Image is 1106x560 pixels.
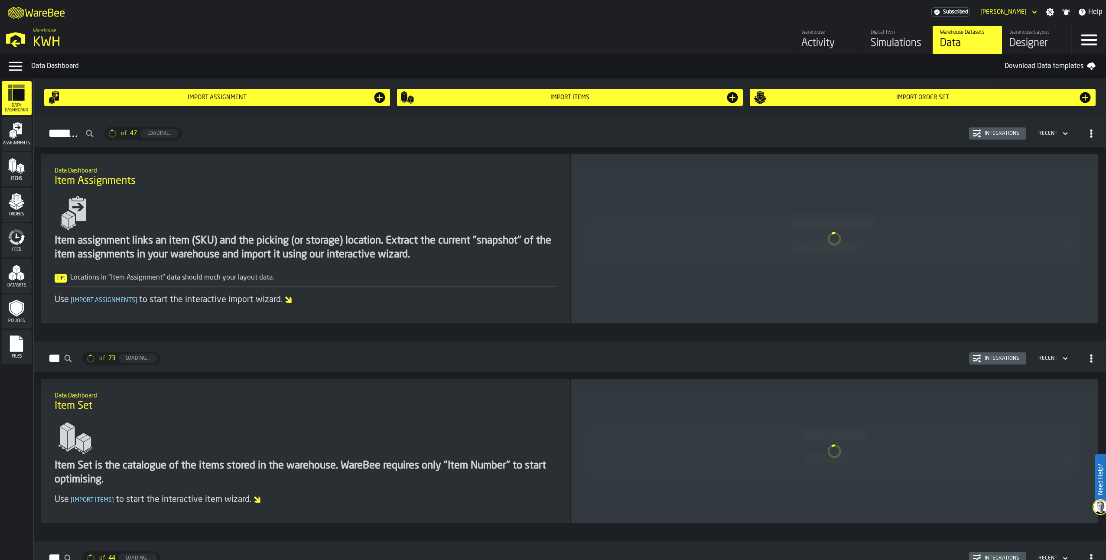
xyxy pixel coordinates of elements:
button: button-Import Order Set [750,89,1096,106]
div: Import Order Set [767,94,1078,101]
div: Use to start the interactive item wizard. [55,494,556,506]
span: ] [135,297,137,303]
div: Integrations [981,355,1023,361]
div: Warehouse Datasets [940,29,995,36]
span: Subscribed [943,9,968,15]
div: Loading... [144,130,175,137]
span: of [121,130,127,137]
a: link-to-/wh/i/4fb45246-3b77-4bb5-b880-c337c3c5facb/simulations [863,26,933,54]
div: Use to start the interactive import wizard. [55,294,556,306]
div: Digital Twin [871,29,926,36]
h2: Sub Title [55,391,556,399]
div: Loading... [122,355,153,361]
li: menu Data Dashboard [2,81,32,116]
span: Datasets [2,283,32,288]
button: button-Import assignment [44,89,390,106]
span: Files [2,354,32,359]
li: menu Files [2,330,32,365]
label: Need Help? [1096,455,1105,504]
span: [ [71,297,73,303]
li: menu Assignments [2,117,32,151]
label: button-toggle-Data Menu [3,58,28,75]
div: Menu Subscription [931,7,970,17]
div: DropdownMenuValue-Mikael Svennas [977,7,1039,17]
div: Item assignment links an item (SKU) and the picking (or storage) location. Extract the current "s... [55,234,556,262]
div: Integrations [981,130,1023,137]
div: Data [940,36,995,50]
span: Feed [2,247,32,252]
div: DropdownMenuValue-Mikael Svennas [980,9,1027,16]
div: ButtonLoadMore-Loading...-Prev-First-Last [79,352,164,365]
span: Assignments [2,141,32,146]
div: Locations in "Item Assignment" data should much your layout data. [55,273,556,283]
button: button-Import Items [397,89,743,106]
span: ] [112,497,114,503]
span: of [99,355,105,362]
div: Designer [1009,36,1064,50]
h2: button-Items [34,342,1106,372]
label: button-toggle-Menu [1072,26,1106,54]
div: KWH [33,35,267,50]
div: ItemListCard- [41,379,570,523]
span: Items [2,176,32,181]
div: Import assignment [62,94,373,101]
span: Tip: [55,274,67,283]
div: Warehouse Layout [1009,29,1064,36]
span: Item Assignments [55,174,136,188]
a: link-to-/wh/i/4fb45246-3b77-4bb5-b880-c337c3c5facb/feed/ [794,26,863,54]
div: ButtonLoadMore-Loading...-Prev-First-Last [101,127,185,140]
li: menu Datasets [2,259,32,293]
div: DropdownMenuValue-4 [1038,130,1057,137]
a: Download Data templates [998,58,1103,75]
div: title-Item Set [48,386,563,417]
span: Import Assignments [69,297,139,303]
span: Policies [2,319,32,323]
div: Activity [801,36,856,50]
li: menu Feed [2,223,32,258]
h2: button-Assignments [34,117,1106,147]
li: menu Items [2,152,32,187]
div: DropdownMenuValue-4 [1035,353,1070,364]
span: Help [1088,7,1103,17]
label: button-toggle-Help [1074,7,1106,17]
h2: Sub Title [55,166,556,174]
div: title-Item Assignments [48,161,563,192]
div: Import Items [414,94,725,101]
span: Import Items [69,497,116,503]
button: button-Integrations [969,352,1026,365]
div: Simulations [871,36,926,50]
div: ItemListCard- [571,379,1098,523]
div: ItemListCard- [571,154,1098,323]
a: link-to-/wh/i/4fb45246-3b77-4bb5-b880-c337c3c5facb/designer [1002,26,1071,54]
label: button-toggle-Settings [1042,8,1058,16]
li: menu Orders [2,188,32,222]
span: Data Dashboard [2,103,32,113]
span: [ [71,497,73,503]
div: Warehouse [801,29,856,36]
div: Data Dashboard [31,61,998,72]
span: 47 [130,130,137,137]
button: button-Integrations [969,127,1026,140]
li: menu Policies [2,294,32,329]
div: ItemListCard- [41,154,570,323]
span: Warehouse [33,28,56,34]
button: button-Loading... [119,354,157,363]
span: Orders [2,212,32,217]
span: Item Set [55,399,92,413]
div: DropdownMenuValue-4 [1038,355,1057,361]
label: button-toggle-Notifications [1058,8,1074,16]
div: Item Set is the catalogue of the items stored in the warehouse. WareBee requires only "Item Numbe... [55,459,556,487]
a: link-to-/wh/i/4fb45246-3b77-4bb5-b880-c337c3c5facb/settings/billing [931,7,970,17]
span: 73 [108,355,115,362]
div: DropdownMenuValue-4 [1035,128,1070,139]
button: button-Loading... [140,129,179,138]
a: link-to-/wh/i/4fb45246-3b77-4bb5-b880-c337c3c5facb/data [933,26,1002,54]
